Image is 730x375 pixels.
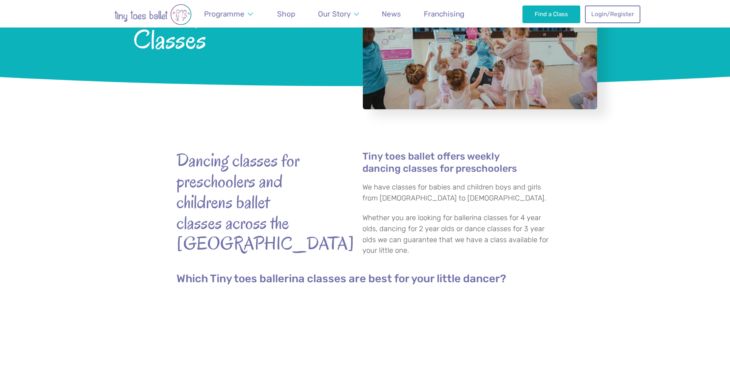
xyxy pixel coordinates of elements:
[362,150,554,175] h4: Tiny toes ballet offers weekly
[277,9,295,18] span: Shop
[318,9,351,18] span: Our Story
[177,272,554,285] h2: Which Tiny toes ballerina classes are best for your little dancer?
[177,150,318,254] strong: Dancing classes for preschoolers and childrens ballet classes across the [GEOGRAPHIC_DATA]
[424,9,464,18] span: Franchising
[378,5,405,23] a: News
[362,213,554,256] p: Whether you are looking for ballerina classes for 4 year olds, dancing for 2 year olds or dance c...
[274,5,299,23] a: Shop
[522,6,580,23] a: Find a Class
[90,4,216,25] img: tiny toes ballet
[362,164,517,175] a: dancing classes for preschoolers
[362,182,554,204] p: We have classes for babies and children boys and girls from [DEMOGRAPHIC_DATA] to [DEMOGRAPHIC_DA...
[314,5,362,23] a: Our Story
[204,9,245,18] span: Programme
[585,6,640,23] a: Login/Register
[200,5,257,23] a: Programme
[382,9,401,18] span: News
[420,5,468,23] a: Franchising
